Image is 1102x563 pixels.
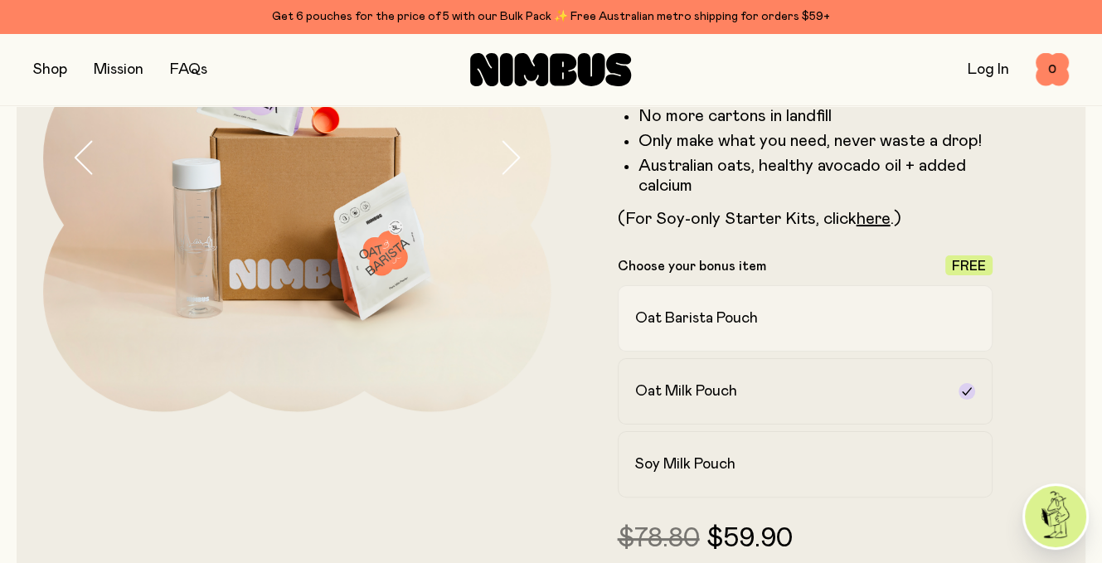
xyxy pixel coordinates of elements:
span: $59.90 [706,526,793,552]
li: No more cartons in landfill [638,106,993,126]
h2: Soy Milk Pouch [635,454,735,474]
img: agent [1025,486,1086,547]
li: Australian oats, healthy avocado oil + added calcium [638,156,993,196]
div: Get 6 pouches for the price of 5 with our Bulk Pack ✨ Free Australian metro shipping for orders $59+ [33,7,1069,27]
p: Choose your bonus item [618,258,766,274]
a: Log In [968,62,1009,77]
a: here [857,211,891,227]
span: Free [952,260,986,273]
p: (For Soy-only Starter Kits, click .) [618,209,993,229]
button: 0 [1036,53,1069,86]
h2: Oat Milk Pouch [635,381,737,401]
h2: Oat Barista Pouch [635,308,758,328]
li: Only make what you need, never waste a drop! [638,131,993,151]
span: $78.80 [618,526,700,552]
a: Mission [94,62,143,77]
a: FAQs [170,62,207,77]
